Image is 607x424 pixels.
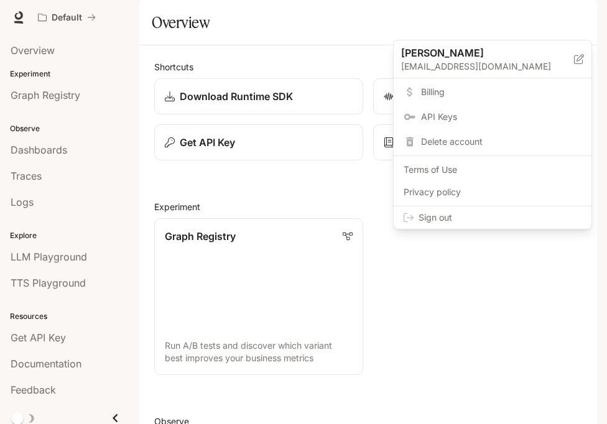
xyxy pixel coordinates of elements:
div: [PERSON_NAME][EMAIL_ADDRESS][DOMAIN_NAME] [394,40,591,78]
span: Privacy policy [404,186,582,198]
p: [EMAIL_ADDRESS][DOMAIN_NAME] [401,60,574,73]
a: API Keys [396,106,589,128]
div: Sign out [394,206,591,229]
span: Terms of Use [404,164,582,176]
a: Billing [396,81,589,103]
span: API Keys [421,111,582,123]
div: Delete account [396,131,589,153]
p: [PERSON_NAME] [401,45,554,60]
a: Terms of Use [396,159,589,181]
span: Delete account [421,136,582,148]
span: Sign out [419,211,582,224]
a: Privacy policy [396,181,589,203]
span: Billing [421,86,582,98]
